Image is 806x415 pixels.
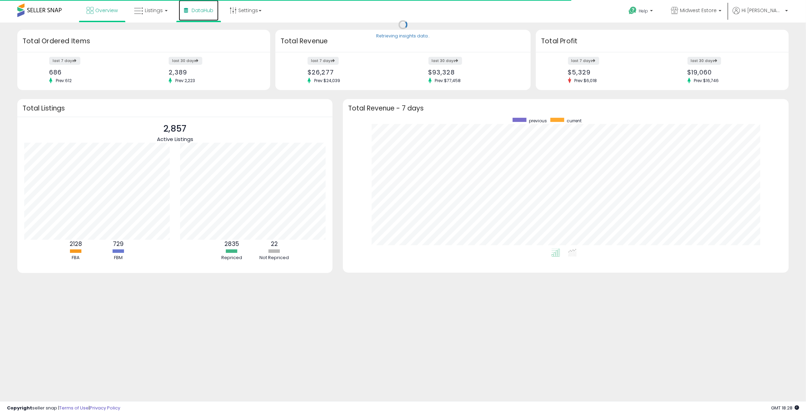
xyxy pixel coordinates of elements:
h3: Total Ordered Items [23,36,265,46]
span: Help [639,8,648,14]
span: Overview [95,7,118,14]
label: last 30 days [428,57,462,65]
b: 729 [113,240,124,248]
h3: Total Listings [23,106,327,111]
div: $19,060 [688,69,777,76]
label: last 30 days [688,57,721,65]
b: 2128 [70,240,82,248]
span: Prev: $24,039 [311,78,344,83]
span: Prev: $77,458 [432,78,464,83]
div: Retrieving insights data.. [376,33,430,39]
div: $93,328 [428,69,519,76]
h3: Total Revenue [281,36,525,46]
div: $26,277 [308,69,398,76]
span: Active Listings [157,135,193,143]
p: 2,857 [157,122,193,135]
div: $5,329 [568,69,657,76]
label: last 7 days [568,57,599,65]
div: Repriced [211,255,253,261]
span: previous [529,118,547,124]
div: Not Repriced [254,255,295,261]
span: DataHub [192,7,213,14]
span: Prev: $6,018 [571,78,601,83]
i: Get Help [628,6,637,15]
div: 686 [49,69,138,76]
span: Hi [PERSON_NAME] [742,7,783,14]
b: 22 [271,240,278,248]
span: Listings [145,7,163,14]
b: 2835 [224,240,239,248]
span: Midwest Estore [680,7,717,14]
div: 2,389 [169,69,258,76]
h3: Total Profit [541,36,783,46]
label: last 7 days [308,57,339,65]
span: Prev: $16,746 [691,78,723,83]
label: last 30 days [169,57,202,65]
span: Prev: 612 [52,78,75,83]
a: Help [623,1,660,23]
span: Prev: 2,223 [172,78,198,83]
a: Hi [PERSON_NAME] [733,7,788,23]
div: FBM [98,255,139,261]
span: current [567,118,582,124]
h3: Total Revenue - 7 days [348,106,783,111]
div: FBA [55,255,97,261]
label: last 7 days [49,57,80,65]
